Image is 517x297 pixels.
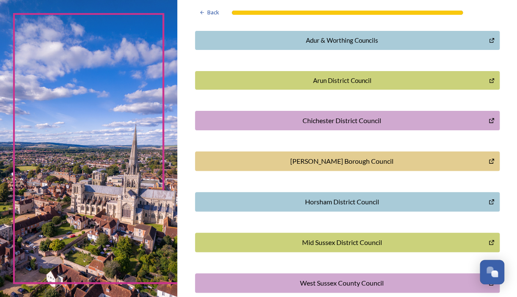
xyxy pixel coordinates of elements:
button: Chichester District Council [195,111,500,130]
button: Horsham District Council [195,192,500,212]
button: West Sussex County Council [195,273,500,293]
div: Mid Sussex District Council [200,237,484,247]
button: Adur & Worthing Councils [195,31,500,50]
div: West Sussex County Council [200,278,484,288]
div: Chichester District Council [200,115,484,126]
button: Crawley Borough Council [195,151,500,171]
div: Adur & Worthing Councils [200,36,485,45]
button: Mid Sussex District Council [195,233,500,252]
button: Arun District Council [195,71,500,90]
button: Open Chat [480,260,504,284]
div: [PERSON_NAME] Borough Council [200,156,484,166]
div: Horsham District Council [200,197,484,207]
div: Arun District Council [200,76,485,85]
span: Back [207,8,219,16]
